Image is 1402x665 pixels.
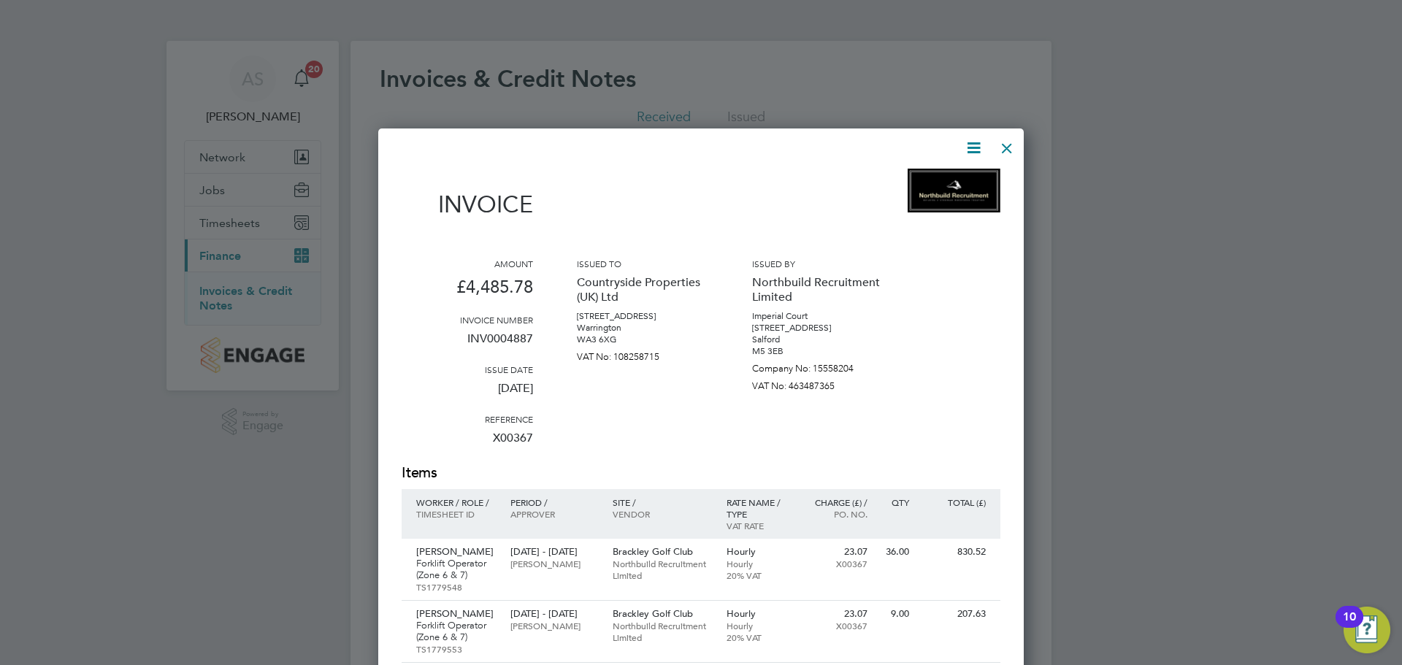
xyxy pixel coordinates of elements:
[727,608,790,620] p: Hourly
[416,546,496,558] p: [PERSON_NAME]
[804,508,867,520] p: Po. No.
[510,558,597,569] p: [PERSON_NAME]
[727,620,790,631] p: Hourly
[510,508,597,520] p: Approver
[416,496,496,508] p: Worker / Role /
[416,581,496,593] p: TS1779548
[402,425,533,463] p: X00367
[416,558,496,581] p: Forklift Operator (Zone 6 & 7)
[577,322,708,334] p: Warrington
[402,364,533,375] h3: Issue date
[613,496,712,508] p: Site /
[727,558,790,569] p: Hourly
[402,314,533,326] h3: Invoice number
[752,258,884,269] h3: Issued by
[577,334,708,345] p: WA3 6XG
[613,620,712,643] p: Northbuild Recruitment Limited
[804,608,867,620] p: 23.07
[613,546,712,558] p: Brackley Golf Club
[752,269,884,310] p: Northbuild Recruitment Limited
[752,345,884,357] p: M5 3EB
[416,508,496,520] p: Timesheet ID
[752,334,884,345] p: Salford
[613,558,712,581] p: Northbuild Recruitment Limited
[510,620,597,631] p: [PERSON_NAME]
[882,496,909,508] p: QTY
[1343,617,1356,636] div: 10
[804,546,867,558] p: 23.07
[402,258,533,269] h3: Amount
[510,496,597,508] p: Period /
[1344,607,1390,653] button: Open Resource Center, 10 new notifications
[402,269,533,314] p: £4,485.78
[752,374,884,392] p: VAT No: 463487365
[416,620,496,643] p: Forklift Operator (Zone 6 & 7)
[882,546,909,558] p: 36.00
[416,643,496,655] p: TS1779553
[804,558,867,569] p: X00367
[577,310,708,322] p: [STREET_ADDRESS]
[613,608,712,620] p: Brackley Golf Club
[804,496,867,508] p: Charge (£) /
[752,310,884,322] p: Imperial Court
[882,608,909,620] p: 9.00
[924,546,986,558] p: 830.52
[577,345,708,363] p: VAT No: 108258715
[613,508,712,520] p: Vendor
[402,326,533,364] p: INV0004887
[416,608,496,620] p: [PERSON_NAME]
[752,322,884,334] p: [STREET_ADDRESS]
[727,520,790,531] p: VAT rate
[402,191,533,218] h1: Invoice
[908,169,1000,212] img: northbuildrecruit-logo-remittance.png
[924,608,986,620] p: 207.63
[727,546,790,558] p: Hourly
[727,496,790,520] p: Rate name / type
[577,258,708,269] h3: Issued to
[402,463,1000,483] h2: Items
[752,357,884,374] p: Company No: 15558204
[402,375,533,413] p: [DATE]
[510,546,597,558] p: [DATE] - [DATE]
[924,496,986,508] p: Total (£)
[804,620,867,631] p: X00367
[727,569,790,581] p: 20% VAT
[727,631,790,643] p: 20% VAT
[510,608,597,620] p: [DATE] - [DATE]
[402,413,533,425] h3: Reference
[577,269,708,310] p: Countryside Properties (UK) Ltd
